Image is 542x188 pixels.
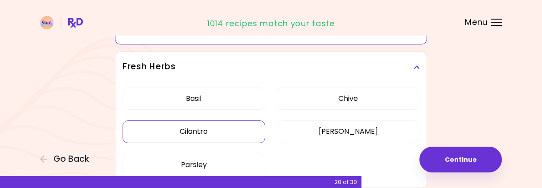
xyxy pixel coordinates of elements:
button: Parsley [123,154,265,176]
h3: Fresh Herbs [123,60,419,73]
span: Menu [465,18,488,26]
button: [PERSON_NAME] [277,120,419,143]
span: Go Back [53,154,89,164]
button: Continue [419,147,502,172]
img: RxDiet [40,16,83,29]
button: Basil [123,88,265,110]
div: 1014 recipes match your taste [207,16,335,31]
button: Chive [277,88,419,110]
button: Go Back [40,154,94,164]
button: Cilantro [123,120,265,143]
